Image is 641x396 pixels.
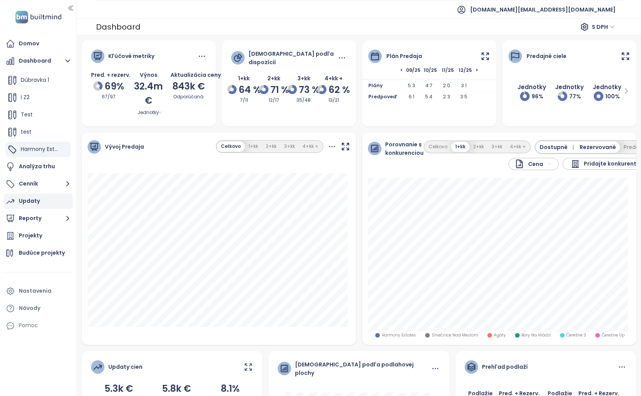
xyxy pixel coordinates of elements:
button: 2+kk [469,142,488,152]
div: 5.3k € [104,381,133,396]
span: 96 % [532,92,543,101]
span: 10/25 [423,67,438,77]
span: 11/25 [441,67,455,77]
div: Updaty [19,196,40,206]
span: 100 % [605,92,620,101]
div: Dúbravka 1 [6,73,71,88]
div: 12/17 [261,97,287,104]
span: Dostupné [540,143,577,151]
div: I Z2 [6,90,71,105]
span: Rezervované [580,143,616,151]
span: Bory Na Hrádzi [522,332,551,338]
span: > [475,67,490,77]
span: S DPH [592,21,615,33]
div: Jednotky [555,83,584,92]
div: Jednotky [593,83,621,92]
div: Dashboard [96,20,141,34]
button: 1+kk [245,141,262,152]
div: Odporúčaná [171,93,207,101]
div: Test [6,107,71,123]
a: Nastavenia [4,283,73,299]
div: [DEMOGRAPHIC_DATA] podľa dispozícií [248,50,337,66]
button: 3+kk [280,141,299,152]
span: 2+kk [267,75,280,82]
div: test [6,124,71,140]
span: Harmony Estates [21,145,66,153]
span: Jednotky [133,108,164,117]
div: [DEMOGRAPHIC_DATA] podľa podlahovej plochy [295,360,431,377]
span: 843k € [172,80,205,93]
span: 3.1 [455,82,472,89]
span: 09/25 [406,67,421,77]
span: Test [21,111,33,118]
span: Slnečnice Nad Mestom [432,332,478,338]
div: Nastavenia [19,286,51,296]
span: 32.4m € [134,80,163,107]
span: Čerešne Up [602,332,624,338]
div: Kľúčové metriky [108,52,154,60]
span: 62 % [328,83,350,97]
div: Návody [19,303,40,313]
div: Analýza trhu [19,162,55,171]
div: Pomoc [19,321,38,330]
span: Porovnanie s konkurenciou [385,140,424,157]
span: Vývoj Predaja [105,142,144,151]
span: Predpoveď [368,93,403,101]
button: Reporty [4,211,73,226]
div: Projekty [19,231,42,240]
span: 2.0 [438,82,455,89]
div: 8.1% [220,381,240,396]
div: Cena [515,159,543,169]
div: Pomoc [4,318,73,333]
button: 2+kk [262,141,280,152]
span: [DOMAIN_NAME][EMAIL_ADDRESS][DOMAIN_NAME] [470,0,616,19]
span: Agáty [494,332,506,338]
div: 5.8k € [160,381,194,396]
span: 71 % [270,83,289,97]
span: 3+kk [297,75,310,82]
span: Dúbravka 1 [21,76,49,84]
div: 13/21 [321,97,347,104]
div: 35/48 [291,97,317,104]
span: Čerešne 3 [566,332,586,338]
div: Predajné ciele [527,52,566,60]
span: | [572,143,574,151]
div: 67/97 [91,93,127,101]
span: 64 % [239,83,261,97]
div: Plán predaja [386,52,422,60]
span: 1+kk [238,75,250,82]
span: 12/25 [458,67,472,77]
button: Dashboard [4,53,73,69]
div: Aktualizácia ceny [171,71,207,79]
button: 1+kk [451,142,469,152]
div: Prehľad podlaží [482,363,528,371]
span: Harmony Estates [382,332,416,338]
button: 4+kk + [299,141,322,152]
span: I Z2 [21,93,30,101]
span: 5.4 [420,93,437,101]
span: Plány [368,82,403,89]
div: 7/11 [231,97,257,104]
span: 4+kk + [325,75,343,82]
span: 3.5 [455,93,472,101]
a: Updaty [4,194,73,209]
img: logo [13,9,64,25]
div: Výnos [131,71,167,79]
a: Projekty [4,228,73,244]
span: 4.7 [420,82,437,89]
span: < [368,67,403,77]
div: Domov [19,39,39,48]
span: 73 % [299,83,320,97]
button: 4+kk + [506,142,530,152]
span: 6.1 [403,93,420,101]
span: 77 % [569,92,581,101]
span: Pred. + rezerv. [91,71,131,79]
button: Cenník [4,176,73,192]
a: Návody [4,301,73,316]
a: Domov [4,36,73,51]
div: Jednotky [517,83,546,92]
